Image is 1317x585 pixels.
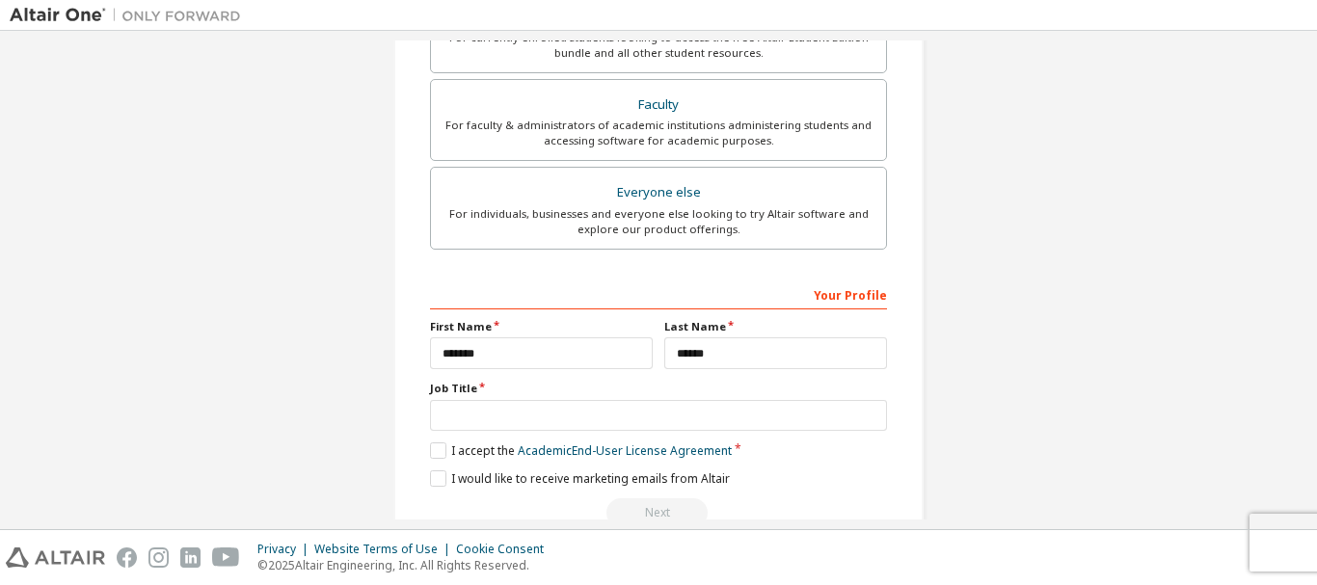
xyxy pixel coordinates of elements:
[212,547,240,568] img: youtube.svg
[443,118,874,148] div: For faculty & administrators of academic institutions administering students and accessing softwa...
[257,542,314,557] div: Privacy
[180,547,201,568] img: linkedin.svg
[430,279,887,309] div: Your Profile
[443,30,874,61] div: For currently enrolled students looking to access the free Altair Student Edition bundle and all ...
[430,470,730,487] label: I would like to receive marketing emails from Altair
[430,442,732,459] label: I accept the
[443,206,874,237] div: For individuals, businesses and everyone else looking to try Altair software and explore our prod...
[443,92,874,119] div: Faculty
[257,557,555,573] p: © 2025 Altair Engineering, Inc. All Rights Reserved.
[443,179,874,206] div: Everyone else
[456,542,555,557] div: Cookie Consent
[314,542,456,557] div: Website Terms of Use
[518,442,732,459] a: Academic End-User License Agreement
[664,319,887,334] label: Last Name
[430,498,887,527] div: Read and acccept EULA to continue
[430,319,653,334] label: First Name
[6,547,105,568] img: altair_logo.svg
[117,547,137,568] img: facebook.svg
[430,381,887,396] label: Job Title
[148,547,169,568] img: instagram.svg
[10,6,251,25] img: Altair One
